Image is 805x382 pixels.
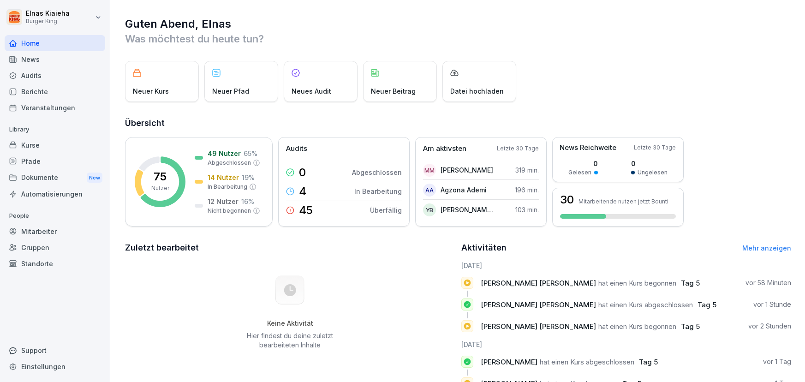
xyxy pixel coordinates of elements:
[681,322,700,331] span: Tag 5
[423,184,436,197] div: AA
[5,51,105,67] a: News
[540,358,634,366] span: hat einen Kurs abgeschlossen
[763,357,791,366] p: vor 1 Tag
[125,117,791,130] h2: Übersicht
[450,86,504,96] p: Datei hochladen
[154,171,167,182] p: 75
[634,143,676,152] p: Letzte 30 Tage
[5,122,105,137] p: Library
[244,331,337,350] p: Hier findest du deine zuletzt bearbeiteten Inhalte
[286,143,307,154] p: Audits
[560,194,574,205] h3: 30
[5,256,105,272] a: Standorte
[299,186,306,197] p: 4
[441,205,494,215] p: [PERSON_NAME]-Abdelkouddous [PERSON_NAME]
[352,167,402,177] p: Abgeschlossen
[133,86,169,96] p: Neuer Kurs
[5,169,105,186] a: DokumenteNew
[208,183,247,191] p: In Bearbeitung
[371,86,416,96] p: Neuer Beitrag
[292,86,331,96] p: Neues Audit
[481,322,596,331] span: [PERSON_NAME] [PERSON_NAME]
[212,86,249,96] p: Neuer Pfad
[639,358,658,366] span: Tag 5
[354,186,402,196] p: In Bearbeitung
[753,300,791,309] p: vor 1 Stunde
[87,173,102,183] div: New
[208,159,251,167] p: Abgeschlossen
[5,100,105,116] a: Veranstaltungen
[515,185,539,195] p: 196 min.
[208,197,239,206] p: 12 Nutzer
[151,184,169,192] p: Nutzer
[461,241,507,254] h2: Aktivitäten
[423,164,436,177] div: MM
[242,173,255,182] p: 19 %
[578,198,668,205] p: Mitarbeitende nutzen jetzt Bounti
[5,239,105,256] a: Gruppen
[5,84,105,100] a: Berichte
[370,205,402,215] p: Überfällig
[5,153,105,169] a: Pfade
[299,205,313,216] p: 45
[26,18,70,24] p: Burger King
[125,17,791,31] h1: Guten Abend, Elnas
[5,35,105,51] a: Home
[745,278,791,287] p: vor 58 Minuten
[5,209,105,223] p: People
[742,244,791,252] a: Mehr anzeigen
[515,205,539,215] p: 103 min.
[423,203,436,216] div: YB
[461,340,791,349] h6: [DATE]
[5,137,105,153] a: Kurse
[244,319,337,328] h5: Keine Aktivität
[638,168,668,177] p: Ungelesen
[461,261,791,270] h6: [DATE]
[681,279,700,287] span: Tag 5
[515,165,539,175] p: 319 min.
[560,143,616,153] p: News Reichweite
[5,67,105,84] a: Audits
[568,159,598,168] p: 0
[5,342,105,358] div: Support
[481,279,596,287] span: [PERSON_NAME] [PERSON_NAME]
[26,10,70,18] p: Elnas Kiaieha
[497,144,539,153] p: Letzte 30 Tage
[481,300,596,309] span: [PERSON_NAME] [PERSON_NAME]
[481,358,537,366] span: [PERSON_NAME]
[631,159,668,168] p: 0
[5,186,105,202] a: Automatisierungen
[125,31,791,46] p: Was möchtest du heute tun?
[441,165,493,175] p: [PERSON_NAME]
[244,149,257,158] p: 65 %
[698,300,716,309] span: Tag 5
[598,322,676,331] span: hat einen Kurs begonnen
[208,149,241,158] p: 49 Nutzer
[299,167,306,178] p: 0
[598,279,676,287] span: hat einen Kurs begonnen
[208,207,251,215] p: Nicht begonnen
[208,173,239,182] p: 14 Nutzer
[423,143,466,154] p: Am aktivsten
[441,185,487,195] p: Agzona Ademi
[5,358,105,375] a: Einstellungen
[5,223,105,239] a: Mitarbeiter
[241,197,254,206] p: 16 %
[125,241,455,254] h2: Zuletzt bearbeitet
[5,169,105,186] div: Dokumente
[598,300,693,309] span: hat einen Kurs abgeschlossen
[568,168,591,177] p: Gelesen
[748,322,791,331] p: vor 2 Stunden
